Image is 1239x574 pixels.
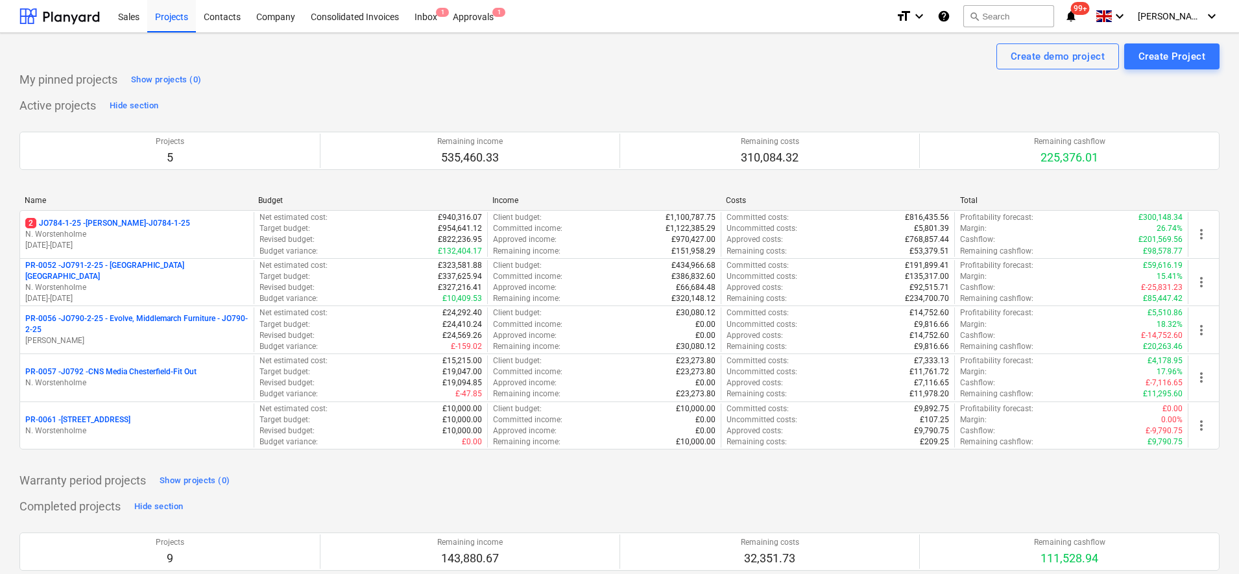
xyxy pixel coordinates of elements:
p: £201,569.56 [1138,234,1183,245]
span: more_vert [1194,322,1209,338]
div: Costs [726,196,949,205]
p: £191,899.41 [905,260,949,271]
p: Remaining costs : [727,246,787,257]
p: Committed costs : [727,403,789,414]
div: Create Project [1138,48,1205,65]
p: £9,892.75 [914,403,949,414]
p: £4,178.95 [1148,355,1183,366]
p: PR-0057 - J0792 -CNS Media Chesterfield-Fit Out [25,366,197,377]
p: Profitability forecast : [960,355,1033,366]
p: £1,100,787.75 [666,212,716,223]
p: Committed costs : [727,355,789,366]
p: Budget variance : [259,293,318,304]
div: Hide section [134,499,183,514]
p: £23,273.80 [676,366,716,377]
p: £0.00 [462,436,482,448]
p: Client budget : [493,403,542,414]
p: £10,000.00 [676,403,716,414]
p: Cashflow : [960,234,995,245]
p: Uncommitted costs : [727,414,797,425]
p: Remaining income : [493,293,560,304]
button: Hide section [106,95,162,116]
p: Revised budget : [259,377,315,389]
p: £0.00 [1162,403,1183,414]
p: £11,295.60 [1143,389,1183,400]
p: PR-0052 - JO791-2-25 - [GEOGRAPHIC_DATA] [GEOGRAPHIC_DATA] [25,260,248,282]
span: [PERSON_NAME] [1138,11,1203,21]
span: more_vert [1194,418,1209,433]
p: £53,379.51 [909,246,949,257]
p: Remaining income : [493,436,560,448]
p: £151,958.29 [671,246,716,257]
p: £0.00 [695,425,716,436]
i: keyboard_arrow_down [1204,8,1220,24]
p: £9,790.75 [914,425,949,436]
p: Remaining costs : [727,293,787,304]
p: Approved income : [493,377,557,389]
button: Show projects (0) [156,470,233,491]
p: Committed costs : [727,307,789,318]
p: £0.00 [695,330,716,341]
p: 32,351.73 [741,551,799,566]
p: Budget variance : [259,389,318,400]
p: £1,122,385.29 [666,223,716,234]
p: Uncommitted costs : [727,223,797,234]
p: Budget variance : [259,341,318,352]
p: Uncommitted costs : [727,271,797,282]
p: £10,000.00 [442,414,482,425]
p: £9,816.66 [914,319,949,330]
p: Remaining cashflow : [960,341,1033,352]
p: N. Worstenholme [25,425,248,436]
p: Remaining income [437,537,503,548]
p: £19,047.00 [442,366,482,377]
p: Margin : [960,223,987,234]
p: Warranty period projects [19,473,146,488]
p: Target budget : [259,319,310,330]
p: £234,700.70 [905,293,949,304]
p: Remaining income : [493,341,560,352]
p: Committed costs : [727,212,789,223]
p: £323,581.88 [438,260,482,271]
p: £386,832.60 [671,271,716,282]
span: more_vert [1194,370,1209,385]
p: £10,000.00 [442,425,482,436]
p: £7,333.13 [914,355,949,366]
i: format_size [896,8,911,24]
p: Committed income : [493,271,562,282]
p: £24,569.26 [442,330,482,341]
p: Remaining costs : [727,389,787,400]
p: Remaining income : [493,246,560,257]
p: Margin : [960,414,987,425]
p: £970,427.00 [671,234,716,245]
p: 143,880.67 [437,551,503,566]
p: 18.32% [1157,319,1183,330]
p: Remaining cashflow : [960,293,1033,304]
p: Revised budget : [259,425,315,436]
button: Show projects (0) [128,69,204,90]
p: 310,084.32 [741,150,799,165]
p: Cashflow : [960,282,995,293]
p: £-14,752.60 [1141,330,1183,341]
p: Completed projects [19,499,121,514]
p: Net estimated cost : [259,212,328,223]
p: Projects [156,136,184,147]
div: PR-0061 -[STREET_ADDRESS]N. Worstenholme [25,414,248,436]
p: Target budget : [259,223,310,234]
p: Remaining cashflow : [960,436,1033,448]
p: £0.00 [695,414,716,425]
p: £300,148.34 [1138,212,1183,223]
p: 15.41% [1157,271,1183,282]
iframe: Chat Widget [1174,512,1239,574]
p: Approved costs : [727,377,783,389]
div: Budget [258,196,481,205]
p: £940,316.07 [438,212,482,223]
p: Approved costs : [727,425,783,436]
p: Remaining cashflow : [960,389,1033,400]
div: PR-0056 -JO790-2-25 - Evolve, Middlemarch Furniture - JO790-2-25[PERSON_NAME] [25,313,248,346]
p: Remaining cashflow [1034,537,1105,548]
p: Committed income : [493,366,562,377]
p: £5,801.39 [914,223,949,234]
p: £14,752.60 [909,330,949,341]
p: Active projects [19,98,96,114]
div: Show projects (0) [131,73,201,88]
